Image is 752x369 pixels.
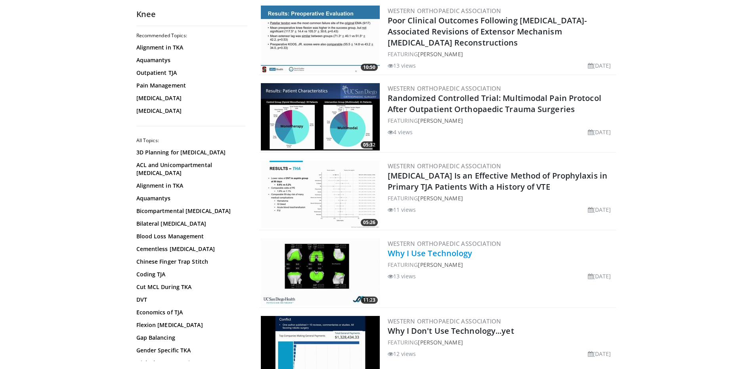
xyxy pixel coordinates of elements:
a: Western Orthopaedic Association [388,84,501,92]
a: High Flex Knee Designs [136,359,243,367]
a: [PERSON_NAME] [418,50,463,58]
li: [DATE] [588,205,611,214]
li: [DATE] [588,61,611,70]
h2: Knee [136,9,247,19]
a: 10:50 [261,6,380,73]
span: 10:50 [361,64,378,71]
li: 11 views [388,205,416,214]
li: 13 views [388,61,416,70]
div: FEATURING [388,50,614,58]
li: 13 views [388,272,416,280]
a: Why I Don't Use Technology...yet [388,325,514,336]
a: Gap Balancing [136,334,243,342]
span: 11:23 [361,297,378,304]
a: Coding TJA [136,270,243,278]
a: Western Orthopaedic Association [388,7,501,15]
h2: All Topics: [136,137,245,144]
a: Cut MCL During TKA [136,283,243,291]
a: Cementless [MEDICAL_DATA] [136,245,243,253]
a: Poor Clinical Outcomes Following [MEDICAL_DATA]-Associated Revisions of Extensor Mechanism [MEDIC... [388,15,587,48]
img: d61cac32-414c-4499-bfef-b1a580b794ff.300x170_q85_crop-smart_upscale.jpg [261,161,380,228]
a: Alignment in TKA [136,44,243,51]
li: 4 views [388,128,413,136]
span: 05:32 [361,141,378,148]
a: Western Orthopaedic Association [388,240,501,247]
a: 05:26 [261,161,380,228]
img: e46116f7-ee5d-4342-97bf-9e70fac83bcf.300x170_q85_crop-smart_upscale.jpg [261,83,380,150]
a: Bilateral [MEDICAL_DATA] [136,220,243,228]
a: [PERSON_NAME] [418,261,463,268]
a: Why I Use Technology [388,248,473,259]
span: 05:26 [361,219,378,226]
li: [DATE] [588,128,611,136]
a: Flexion [MEDICAL_DATA] [136,321,243,329]
a: Aquamantys [136,56,243,64]
img: b97f3ed8-2ebe-473e-92c1-7a4e387d9769.300x170_q85_crop-smart_upscale.jpg [261,6,380,73]
div: FEATURING [388,194,614,202]
img: 47883599-e86f-403c-afb7-66cad62cf562.300x170_q85_crop-smart_upscale.jpg [261,238,380,306]
a: 05:32 [261,83,380,150]
a: [MEDICAL_DATA] Is an Effective Method of Prophylaxis in Primary TJA Patients With a History of VTE [388,170,608,192]
a: [PERSON_NAME] [418,339,463,346]
a: Blood Loss Management [136,232,243,240]
li: 12 views [388,350,416,358]
a: Alignment in TKA [136,182,243,190]
a: DVT [136,296,243,304]
a: 11:23 [261,238,380,306]
h2: Recommended Topics: [136,32,245,39]
a: Gender Specific TKA [136,346,243,354]
a: [MEDICAL_DATA] [136,107,243,115]
a: Western Orthopaedic Association [388,317,501,325]
a: Aquamantys [136,194,243,202]
div: FEATURING [388,261,614,269]
a: Western Orthopaedic Association [388,162,501,170]
a: [PERSON_NAME] [418,117,463,124]
a: 3D Planning for [MEDICAL_DATA] [136,148,243,156]
a: Economics of TJA [136,308,243,316]
a: Randomized Controlled Trial: Multimodal Pain Protocol After Outpatient Orthopaedic Trauma Surgeries [388,93,601,114]
div: FEATURING [388,116,614,125]
a: ACL and Unicompartmental [MEDICAL_DATA] [136,161,243,177]
li: [DATE] [588,272,611,280]
div: FEATURING [388,338,614,346]
a: [PERSON_NAME] [418,194,463,202]
a: [MEDICAL_DATA] [136,94,243,102]
a: Chinese Finger Trap Stitch [136,258,243,266]
li: [DATE] [588,350,611,358]
a: Outpatient TJA [136,69,243,77]
a: Bicompartmental [MEDICAL_DATA] [136,207,243,215]
a: Pain Management [136,82,243,89]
